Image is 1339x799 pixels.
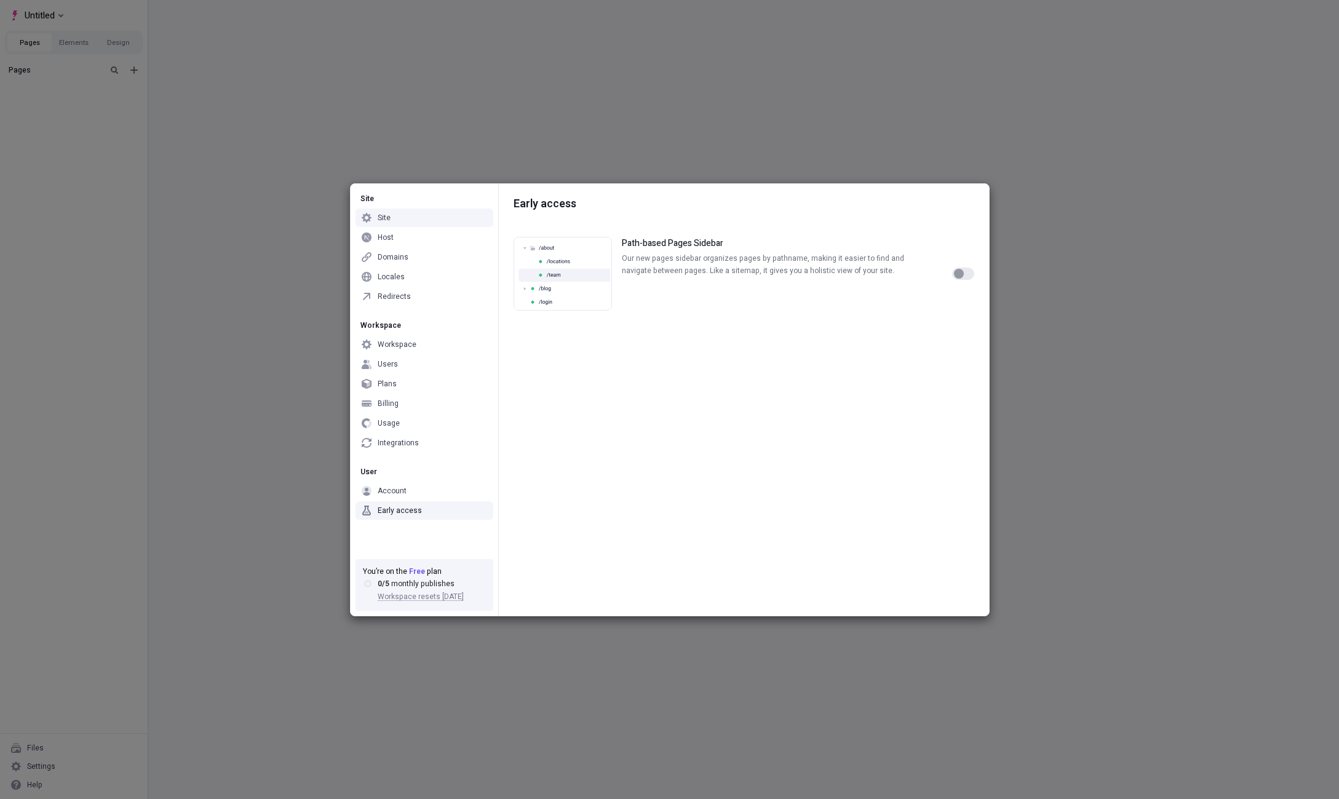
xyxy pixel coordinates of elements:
[356,320,493,330] div: Workspace
[391,578,455,589] span: monthly publishes
[378,272,405,282] div: Locales
[622,253,932,277] p: Our new pages sidebar organizes pages by pathname, making it easier to find and navigate between ...
[356,467,493,477] div: User
[378,379,397,389] div: Plans
[409,566,425,577] span: Free
[378,418,400,428] div: Usage
[378,213,391,223] div: Site
[514,196,974,212] p: Early access
[378,591,464,602] span: Workspace resets [DATE]
[378,506,422,515] div: Early access
[378,486,407,496] div: Account
[378,359,398,369] div: Users
[515,238,611,309] img: Show Routes UI
[378,340,416,349] div: Workspace
[378,292,411,301] div: Redirects
[363,566,486,576] div: You’re on the plan
[378,233,394,242] div: Host
[378,252,408,262] div: Domains
[622,237,932,250] h3: Path-based Pages Sidebar
[378,438,419,448] div: Integrations
[356,194,493,204] div: Site
[378,578,389,589] span: 0 / 5
[378,399,399,408] div: Billing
